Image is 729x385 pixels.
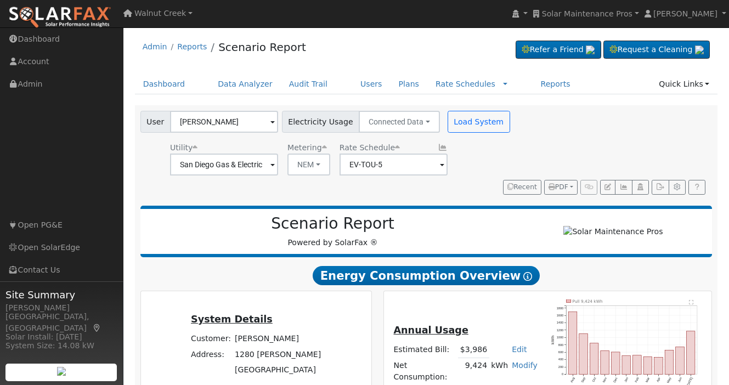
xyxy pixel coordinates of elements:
a: Reports [532,74,578,94]
a: Modify [512,361,538,370]
div: Solar Install: [DATE] [5,331,117,343]
button: Recent [503,180,541,195]
text: Jan [624,377,629,383]
td: Customer: [189,331,233,347]
rect: onclick="" [687,331,696,374]
rect: onclick="" [665,350,674,374]
rect: onclick="" [644,356,653,374]
a: Dashboard [135,74,194,94]
rect: onclick="" [579,333,588,374]
img: retrieve [695,46,704,54]
a: Rate Schedules [436,80,495,88]
input: Select a User [170,111,278,133]
a: Users [352,74,391,94]
text: Jun [678,377,683,383]
td: 9,424 [458,358,489,384]
text:  [690,299,694,304]
img: retrieve [586,46,595,54]
text: Dec [613,377,619,383]
a: Admin [143,42,167,51]
div: System Size: 14.08 kW [5,340,117,352]
a: Reports [177,42,207,51]
rect: onclick="" [623,355,631,374]
text: 1600 [557,314,564,317]
div: [PERSON_NAME] [5,302,117,314]
span: User [140,111,171,133]
span: Site Summary [5,287,117,302]
rect: onclick="" [612,352,620,375]
text: Aug [570,377,575,383]
a: Request a Cleaning [603,41,710,59]
div: Utility [170,142,278,154]
rect: onclick="" [655,357,664,374]
button: Multi-Series Graph [615,180,632,195]
u: Annual Usage [393,325,468,336]
text: 1000 [557,336,564,339]
input: Select a Utility [170,154,278,175]
button: Load System [448,111,510,133]
button: Connected Data [359,111,440,133]
button: PDF [544,180,578,195]
td: $3,986 [458,342,489,358]
text: 0 [562,372,564,376]
text: 200 [558,365,563,369]
button: Edit User [600,180,615,195]
button: Export Interval Data [652,180,669,195]
a: Quick Links [651,74,717,94]
button: NEM [287,154,330,175]
td: kWh [489,358,510,384]
img: retrieve [57,367,66,376]
div: Powered by SolarFax ® [146,214,520,248]
text: Nov [602,377,608,383]
a: Data Analyzer [210,74,281,94]
text: 1200 [557,328,564,331]
a: Plans [391,74,427,94]
td: [GEOGRAPHIC_DATA] [233,362,323,377]
text: 1400 [557,321,564,324]
a: Help Link [688,180,705,195]
td: Estimated Bill: [392,342,458,358]
text: Oct [592,376,597,382]
rect: onclick="" [601,350,610,374]
td: 1280 [PERSON_NAME] [233,347,323,362]
td: Address: [189,347,233,362]
td: [PERSON_NAME] [233,331,323,347]
text: 600 [558,350,563,354]
a: Audit Trail [281,74,336,94]
text: May [666,377,672,383]
img: SolarFax [8,6,111,29]
input: Select a Rate Schedule [340,154,448,175]
button: Login As [632,180,649,195]
rect: onclick="" [633,355,642,375]
a: Refer a Friend [516,41,601,59]
rect: onclick="" [676,347,685,374]
text: Feb [635,377,640,383]
div: Metering [287,142,330,154]
a: Scenario Report [218,41,306,54]
a: Map [92,324,102,332]
a: Edit [512,345,527,354]
div: [GEOGRAPHIC_DATA], [GEOGRAPHIC_DATA] [5,311,117,334]
span: Walnut Creek [134,9,186,18]
text: Sep [581,377,586,383]
i: Show Help [523,272,532,281]
text: 800 [558,343,563,346]
text: Mar [646,377,651,383]
rect: onclick="" [590,343,599,374]
span: Alias: DRE [340,143,400,152]
img: Solar Maintenance Pros [563,226,663,237]
span: PDF [549,183,568,191]
text: 1800 [557,306,564,309]
td: Net Consumption: [392,358,458,384]
rect: onclick="" [569,312,578,374]
span: [PERSON_NAME] [653,9,717,18]
button: Settings [669,180,686,195]
span: Energy Consumption Overview [313,266,540,286]
text: kWh [551,335,555,344]
span: Electricity Usage [282,111,359,133]
text: 400 [558,358,563,361]
h2: Scenario Report [151,214,514,233]
span: Solar Maintenance Pros [542,9,632,18]
u: System Details [191,314,273,325]
text: Pull 9,424 kWh [573,298,603,303]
